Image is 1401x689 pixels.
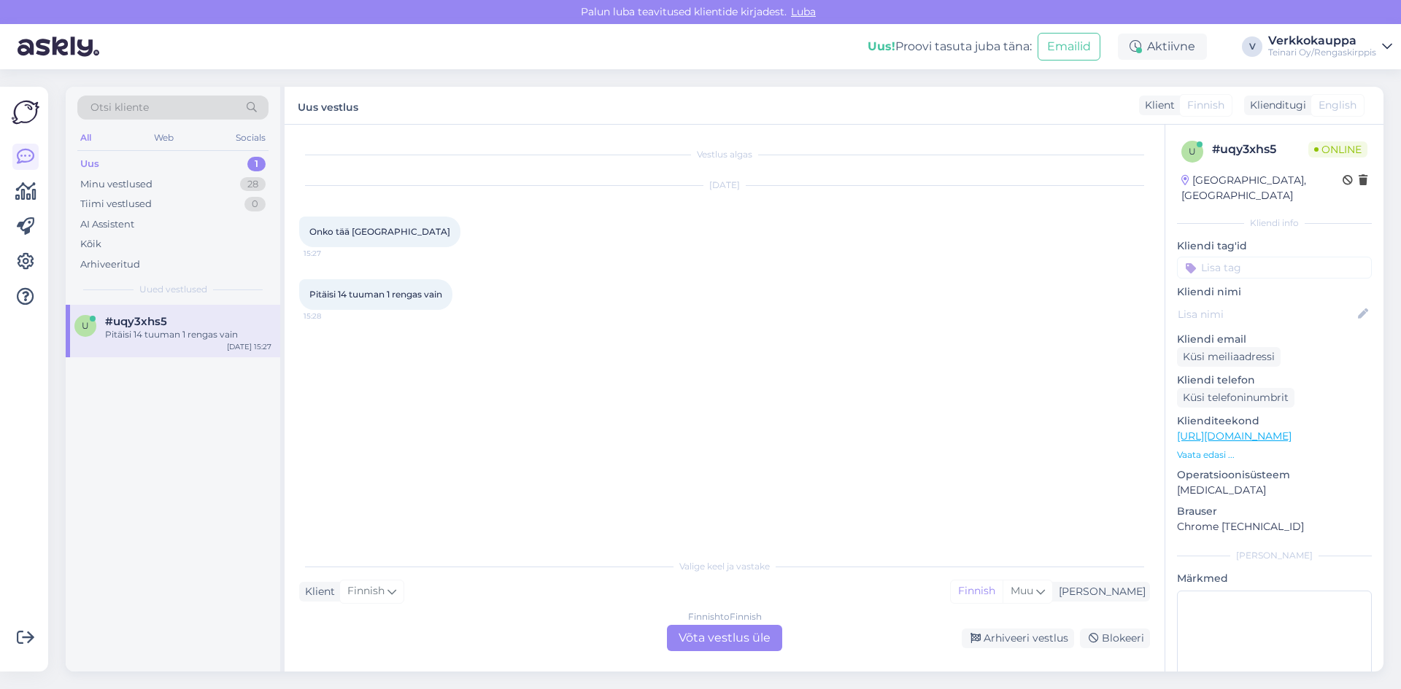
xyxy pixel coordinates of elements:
[77,128,94,147] div: All
[299,179,1150,192] div: [DATE]
[1268,35,1392,58] a: VerkkokauppaTeinari Oy/Rengaskirppis
[1177,373,1372,388] p: Kliendi telefon
[1177,429,1292,443] a: [URL][DOMAIN_NAME]
[105,328,271,341] div: Pitäisi 14 tuuman 1 rengas vain
[299,584,335,599] div: Klient
[1177,284,1372,300] p: Kliendi nimi
[1080,628,1150,648] div: Blokeeri
[1177,347,1281,367] div: Küsi meiliaadressi
[12,98,39,126] img: Askly Logo
[1308,141,1367,157] span: Online
[227,341,271,352] div: [DATE] 15:27
[1319,98,1356,113] span: English
[80,197,152,211] div: Tiimi vestlused
[1189,146,1196,157] span: u
[82,320,89,331] span: u
[90,100,149,115] span: Otsi kliente
[1268,35,1376,47] div: Verkkokauppa
[1177,332,1372,347] p: Kliendi email
[1244,98,1306,113] div: Klienditugi
[139,283,207,296] span: Uued vestlused
[304,311,358,322] span: 15:28
[240,177,266,192] div: 28
[688,610,762,623] div: Finnish to Finnish
[247,157,266,171] div: 1
[1011,584,1033,597] span: Muu
[1181,173,1343,203] div: [GEOGRAPHIC_DATA], [GEOGRAPHIC_DATA]
[1177,483,1372,498] p: [MEDICAL_DATA]
[962,628,1074,648] div: Arhiveeri vestlus
[1177,519,1372,534] p: Chrome [TECHNICAL_ID]
[1268,47,1376,58] div: Teinari Oy/Rengaskirppis
[244,197,266,211] div: 0
[1177,504,1372,519] p: Brauser
[1178,306,1355,322] input: Lisa nimi
[1177,448,1372,462] p: Vaata edasi ...
[80,157,99,171] div: Uus
[233,128,269,147] div: Socials
[1177,549,1372,562] div: [PERSON_NAME]
[105,315,167,328] span: #uqy3xhs5
[1139,98,1175,113] div: Klient
[1118,34,1207,60] div: Aktiivne
[1187,98,1224,113] span: Finnish
[299,148,1150,161] div: Vestlus algas
[1038,33,1100,61] button: Emailid
[868,38,1032,55] div: Proovi tasuta juba täna:
[1177,257,1372,279] input: Lisa tag
[951,580,1003,602] div: Finnish
[304,248,358,259] span: 15:27
[80,237,101,252] div: Kõik
[1177,238,1372,254] p: Kliendi tag'id
[309,226,450,237] span: Onko tää [GEOGRAPHIC_DATA]
[868,39,895,53] b: Uus!
[1242,36,1262,57] div: V
[1212,141,1308,158] div: # uqy3xhs5
[347,583,385,599] span: Finnish
[80,257,140,272] div: Arhiveeritud
[80,217,134,232] div: AI Assistent
[299,560,1150,573] div: Valige keel ja vastake
[1053,584,1146,599] div: [PERSON_NAME]
[1177,388,1294,408] div: Küsi telefoninumbrit
[309,289,442,300] span: Pitäisi 14 tuuman 1 rengas vain
[151,128,177,147] div: Web
[667,625,782,651] div: Võta vestlus üle
[787,5,820,18] span: Luba
[1177,217,1372,230] div: Kliendi info
[1177,571,1372,586] p: Märkmed
[1177,467,1372,483] p: Operatsioonisüsteem
[80,177,153,192] div: Minu vestlused
[1177,413,1372,429] p: Klienditeekond
[298,96,358,115] label: Uus vestlus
